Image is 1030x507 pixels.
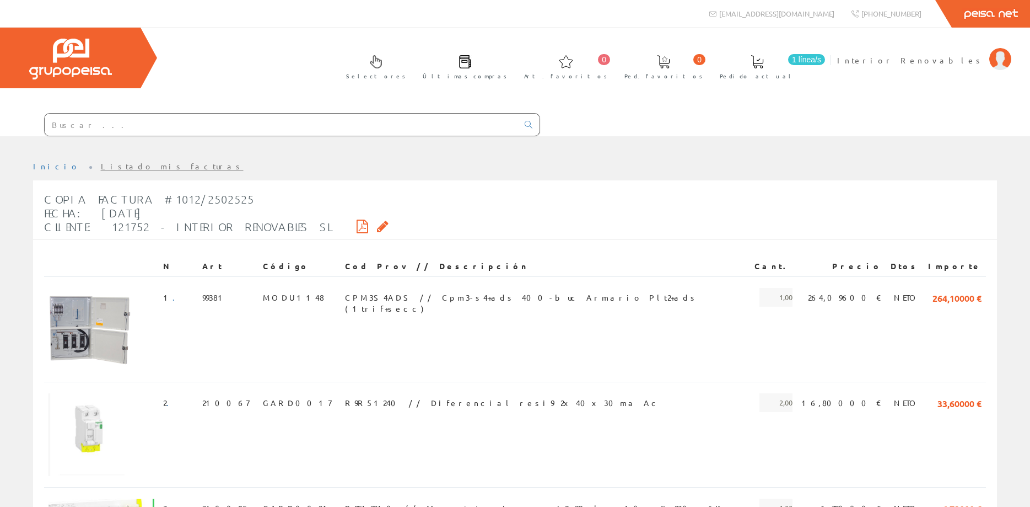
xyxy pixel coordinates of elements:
th: Código [258,257,341,276]
span: [EMAIL_ADDRESS][DOMAIN_NAME] [719,9,834,18]
img: Foto artículo (150x150) [48,288,131,371]
span: 2,00 [759,393,792,412]
th: Precio [797,257,886,276]
a: Últimas compras [412,46,513,86]
a: Selectores [335,46,411,86]
span: GARD0017 [263,393,331,412]
i: Solicitar por email copia de la factura [377,222,389,230]
img: Foto artículo (138.28125x150) [48,393,125,476]
th: N [159,257,198,276]
th: Dtos [886,257,924,276]
th: Importe [924,257,986,276]
a: . [166,398,176,408]
span: MODU1148 [263,288,324,307]
span: 1,00 [759,288,792,307]
a: . [172,292,182,302]
span: Ped. favoritos [624,71,703,82]
span: 33,60000 € [937,393,982,412]
span: Copia Factura #1012/2502525 Fecha: [DATE] Cliente: 121752 - INTERIOR RENOVABLES SL [44,193,330,233]
span: 264,10000 € [932,288,982,307]
th: Cant. [750,257,797,276]
span: NETO [894,393,919,412]
input: Buscar ... [45,114,518,136]
th: Cod Prov // Descripción [341,257,750,276]
span: 264,09600 € [808,288,882,307]
span: Últimas compras [423,71,507,82]
span: 210067 [202,393,249,412]
span: Interior Renovables [837,55,984,66]
span: 1 [163,288,182,307]
span: Pedido actual [720,71,795,82]
span: 0 [598,54,610,65]
a: Listado mis facturas [101,161,244,171]
i: Descargar PDF [357,222,368,230]
th: Art [198,257,258,276]
a: Interior Renovables [837,46,1011,56]
span: 0 [693,54,705,65]
span: NETO [894,288,919,307]
span: CPM3S4ADS // Cpm3-s4+ads 400-buc Armario Plt2+ads (1trif+secc) [345,288,746,307]
span: Art. favoritos [524,71,607,82]
a: Inicio [33,161,80,171]
span: 16,80000 € [801,393,882,412]
span: [PHONE_NUMBER] [861,9,921,18]
span: 2 [163,393,176,412]
span: Selectores [346,71,406,82]
img: Grupo Peisa [29,39,112,79]
span: 1 línea/s [788,54,825,65]
span: R9R51240 // Diferencial resi9 2x40x30ma Ac [345,393,660,412]
span: 99381 [202,288,227,307]
a: 1 línea/s Pedido actual [709,46,828,86]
